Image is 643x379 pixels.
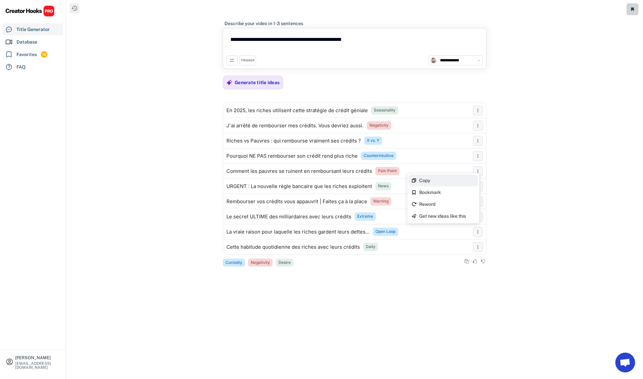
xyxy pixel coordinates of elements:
[419,178,475,183] div: Copy
[226,214,351,219] div: Le secret ULTIME des milliardaires avec leurs crédits
[41,52,47,57] div: 19
[235,79,279,85] div: Generate title ideas
[226,169,372,174] div: Comment les pauvres se ruinent en remboursant leurs crédits
[369,123,389,128] div: Negativity
[226,184,372,189] div: URGENT : La nouvelle règle bancaire que les riches exploitent
[225,260,242,266] div: Curiosity
[419,202,475,206] div: Reword
[367,138,379,143] div: X vs. Y
[251,260,270,266] div: Negativity
[374,108,395,113] div: Seasonality
[364,153,394,159] div: Counterintuitive
[419,190,475,195] div: Bookmark
[226,153,358,159] div: Pourquoi NE PAS rembourser son crédit rend plus riche
[16,51,37,58] div: Favorites
[373,199,389,204] div: Warning
[366,244,375,250] div: Daily
[16,26,50,33] div: Title Generator
[5,5,55,17] img: CHPRO%20Logo.svg
[15,362,60,369] div: [EMAIL_ADDRESS][DOMAIN_NAME]
[15,356,60,360] div: [PERSON_NAME]
[375,229,395,235] div: Open Loop
[278,260,291,266] div: Desire
[378,183,389,189] div: News
[241,58,254,63] div: TRIGGER
[226,108,368,113] div: En 2025, les riches utilisent cette stratégie de crédit géniale
[224,20,303,26] div: Describe your video in 1-3 sentences
[378,168,397,174] div: Pain Point
[419,214,475,218] div: Get new ideas like this
[226,229,369,235] div: La vraie raison pour laquelle les riches gardent leurs dettes...
[226,123,364,128] div: J'ai arrêté de rembourser mes crédits. Vous devriez aussi.
[226,138,361,143] div: Riches vs Pauvres : qui rembourse vraiment ses crédits ?
[357,214,373,219] div: Extreme
[16,64,26,71] div: FAQ
[615,353,635,372] a: Ouvrir le chat
[430,57,436,63] img: channels4_profile.jpg
[16,39,37,46] div: Database
[226,244,360,250] div: Cette habitude quotidienne des riches avec leurs crédits
[226,199,367,204] div: Rembourser vos crédits vous appauvrit | Faites ça à la place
